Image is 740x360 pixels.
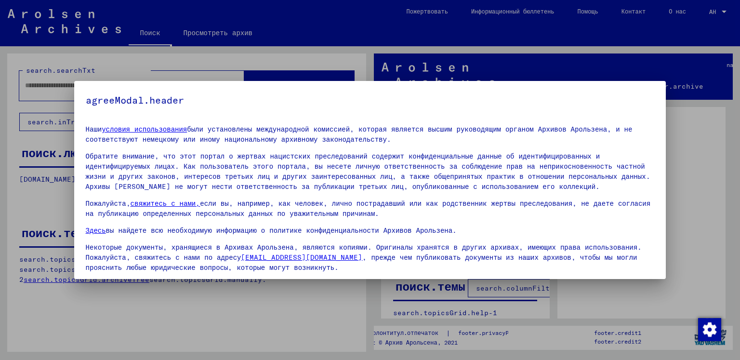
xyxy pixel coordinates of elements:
font: если вы, например, как человек, лично пострадавший или как родственник жертвы преследования, не д... [86,199,651,218]
font: Наши [86,125,102,133]
font: вы найдете всю необходимую информацию о политике конфиденциальности Архивов Арользена. [106,226,457,235]
font: были установлены международной комиссией, которая является высшим руководящим органом Архивов Аро... [86,125,633,144]
a: свяжитесь с нами, [131,199,200,208]
a: Здесь [86,226,106,235]
img: Изменить согласие [698,318,721,341]
font: agreeModal.header [86,94,184,106]
a: [EMAIL_ADDRESS][DOMAIN_NAME] [241,253,362,262]
a: условия использования [102,125,187,133]
font: Обратите внимание, что этот портал о жертвах нацистских преследований содержит конфиденциальные д... [86,152,650,191]
font: Некоторые документы, хранящиеся в Архивах Арользена, являются копиями. Оригиналы хранятся в други... [86,243,642,262]
font: Пожалуйста, [86,199,131,208]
